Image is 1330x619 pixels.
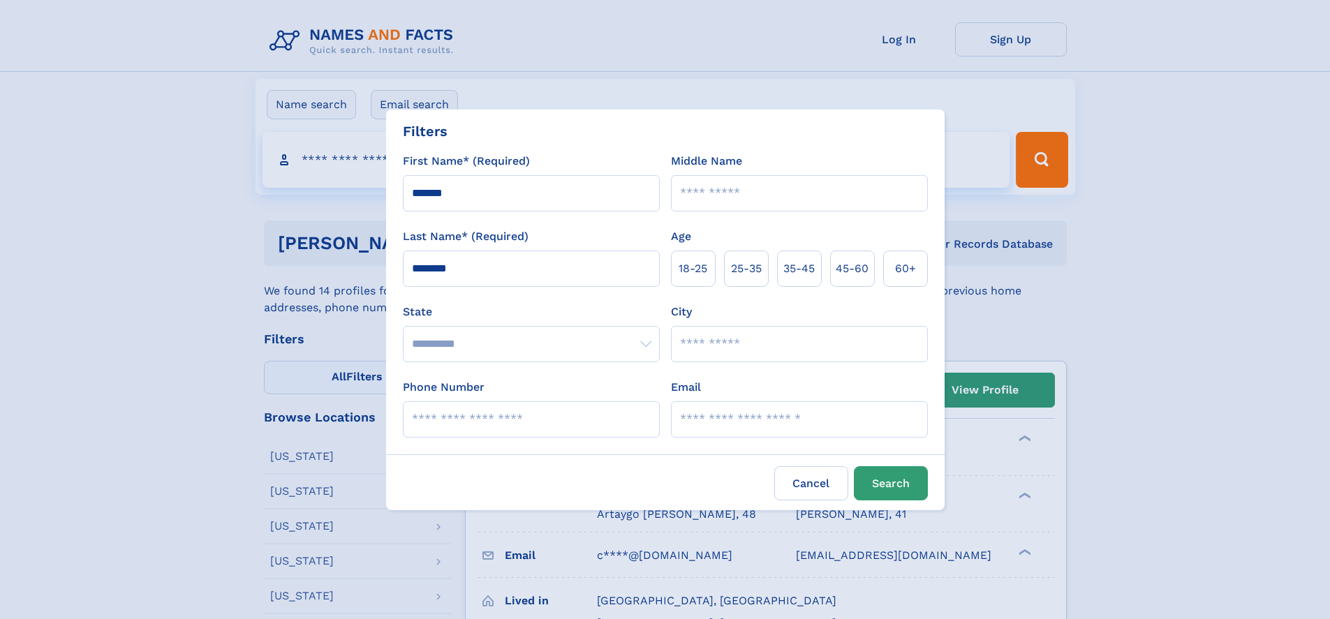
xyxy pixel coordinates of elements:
span: 18‑25 [679,260,707,277]
span: 60+ [895,260,916,277]
label: Phone Number [403,379,485,396]
span: 45‑60 [836,260,869,277]
label: First Name* (Required) [403,153,530,170]
span: 35‑45 [783,260,815,277]
label: Middle Name [671,153,742,170]
label: City [671,304,692,320]
div: Filters [403,121,448,142]
label: State [403,304,660,320]
label: Last Name* (Required) [403,228,529,245]
label: Age [671,228,691,245]
button: Search [854,466,928,500]
span: 25‑35 [731,260,762,277]
label: Cancel [774,466,848,500]
label: Email [671,379,701,396]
